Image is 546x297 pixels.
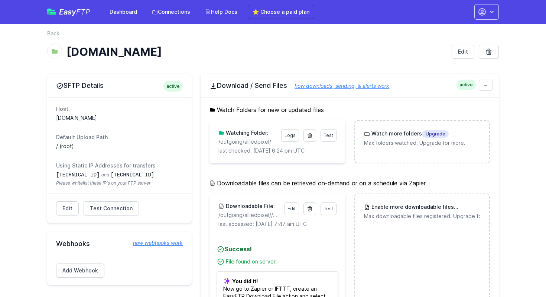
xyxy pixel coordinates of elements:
[370,203,480,211] h3: Enable more downloadable files
[163,81,183,92] span: active
[232,278,258,284] b: You did it!
[56,81,183,90] h2: SFTP Details
[47,30,59,37] a: Back
[101,172,109,178] span: and
[59,8,90,16] span: Easy
[47,9,56,15] img: easyftp_logo.png
[56,264,104,278] a: Add Webhook
[281,129,299,142] a: Logs
[201,5,242,19] a: Help Docs
[224,202,275,210] h3: Downloadable File:
[126,239,183,247] a: how webhooks work
[324,132,333,138] span: Test
[90,205,133,212] span: Test Connection
[209,179,490,188] h5: Downloadable files can be retrieved on-demand or on a schedule via Zapier
[287,83,389,89] a: how downloads, sending, & alerts work
[76,7,90,16] span: FTP
[364,139,480,147] p: Max folders watched. Upgrade for more.
[422,130,449,138] span: Upgrade
[56,134,183,141] dt: Default Upload Path
[456,80,476,90] span: active
[56,239,183,248] h2: Webhooks
[218,220,336,228] p: last accessed: [DATE] 7:47 am UTC
[56,172,100,178] code: [TECHNICAL_ID]
[209,81,490,90] h2: Download / Send Files
[105,5,142,19] a: Dashboard
[84,201,139,215] a: Test Connection
[321,202,337,215] a: Test
[454,204,481,211] span: Upgrade
[355,194,489,229] a: Enable more downloadable filesUpgrade Max downloadable files registered. Upgrade for more.
[224,129,269,137] h3: Watching Folder:
[218,147,336,154] p: last checked: [DATE] 6:24 pm UTC
[111,172,155,178] code: [TECHNICAL_ID]
[218,138,276,146] p: /outgoing/alliedpixel/
[56,180,183,186] span: Please whitelist these IP's on your FTP server
[209,105,490,114] h5: Watch Folders for new or updated files
[321,129,337,142] a: Test
[217,245,338,253] h4: Success!
[452,45,474,59] a: Edit
[66,45,446,58] h1: [DOMAIN_NAME]
[364,213,480,220] p: Max downloadable files registered. Upgrade for more.
[56,143,183,150] dd: / (root)
[56,114,183,122] dd: [DOMAIN_NAME]
[218,211,279,219] p: /outgoing/alliedpixel//aquinas_20250905.csv
[47,8,90,16] a: EasyFTP
[248,5,314,19] a: ⭐ Choose a paid plan
[355,121,489,156] a: Watch more foldersUpgrade Max folders watched. Upgrade for more.
[147,5,195,19] a: Connections
[226,258,338,265] div: File found on server.
[47,30,499,42] nav: Breadcrumb
[56,105,183,113] dt: Host
[370,130,449,138] h3: Watch more folders
[284,202,299,215] a: Edit
[324,206,333,211] span: Test
[56,162,183,169] dt: Using Static IP Addresses for transfers
[56,201,79,215] a: Edit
